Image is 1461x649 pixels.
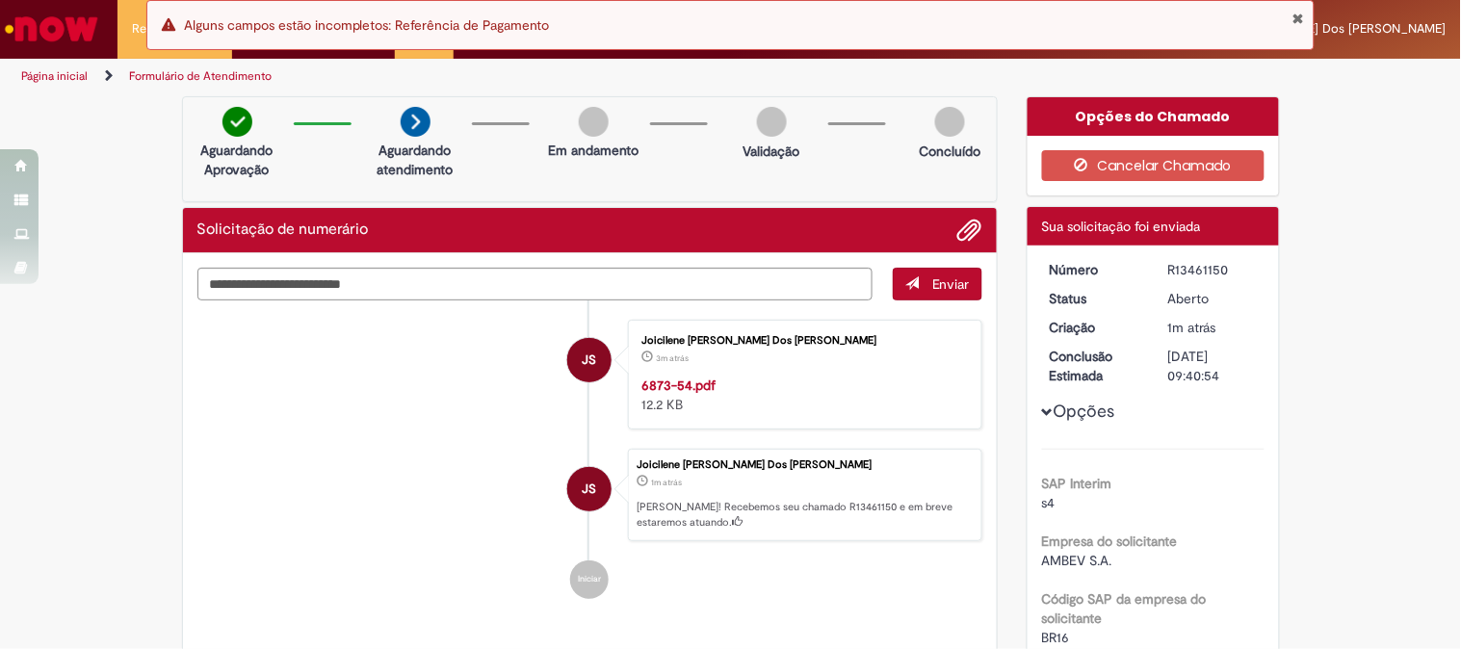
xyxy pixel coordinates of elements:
[197,449,983,541] li: Joicilene Cabral Dos Santos
[579,107,609,137] img: img-circle-grey.png
[548,141,639,160] p: Em andamento
[1291,11,1304,26] button: Fechar Notificação
[1042,218,1201,235] span: Sua solicitação foi enviada
[369,141,462,179] p: Aguardando atendimento
[132,19,199,39] span: Requisições
[932,275,970,293] span: Enviar
[641,335,962,347] div: Joicilene [PERSON_NAME] Dos [PERSON_NAME]
[1168,319,1216,336] time: 29/08/2025 09:40:49
[567,338,612,382] div: Joicilene Cabral Dos Santos
[1168,260,1258,279] div: R13461150
[1042,475,1112,492] b: SAP Interim
[757,107,787,137] img: img-circle-grey.png
[893,268,982,300] button: Enviar
[656,352,689,364] span: 3m atrás
[919,142,980,161] p: Concluído
[651,477,682,488] time: 29/08/2025 09:40:49
[184,16,550,34] span: Alguns campos estão incompletos: Referência de Pagamento
[651,477,682,488] span: 1m atrás
[1168,318,1258,337] div: 29/08/2025 09:40:49
[1042,552,1112,569] span: AMBEV S.A.
[1028,97,1279,136] div: Opções do Chamado
[1168,289,1258,308] div: Aberto
[222,107,252,137] img: check-circle-green.png
[1035,347,1154,385] dt: Conclusão Estimada
[1042,629,1070,646] span: BR16
[1035,289,1154,308] dt: Status
[1042,532,1178,550] b: Empresa do solicitante
[656,352,689,364] time: 29/08/2025 09:39:11
[744,142,800,161] p: Validação
[583,466,597,512] span: JS
[129,68,272,84] a: Formulário de Atendimento
[191,141,284,179] p: Aguardando Aprovação
[197,300,983,618] ul: Histórico de tíquete
[14,59,959,94] ul: Trilhas de página
[1042,494,1056,511] span: s4
[401,107,430,137] img: arrow-next.png
[1168,347,1258,385] div: [DATE] 09:40:54
[1042,150,1265,181] button: Cancelar Chamado
[637,500,972,530] p: [PERSON_NAME]! Recebemos seu chamado R13461150 e em breve estaremos atuando.
[641,376,962,414] div: 12.2 KB
[1035,260,1154,279] dt: Número
[637,459,972,471] div: Joicilene [PERSON_NAME] Dos [PERSON_NAME]
[197,268,874,300] textarea: Digite sua mensagem aqui...
[2,10,101,48] img: ServiceNow
[1168,319,1216,336] span: 1m atrás
[1042,590,1207,627] b: Código SAP da empresa do solicitante
[567,467,612,511] div: Joicilene Cabral Dos Santos
[1035,318,1154,337] dt: Criação
[21,68,88,84] a: Página inicial
[197,221,369,239] h2: Solicitação de numerário Histórico de tíquete
[583,337,597,383] span: JS
[641,376,716,394] a: 6873-54.pdf
[935,107,965,137] img: img-circle-grey.png
[957,218,982,243] button: Adicionar anexos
